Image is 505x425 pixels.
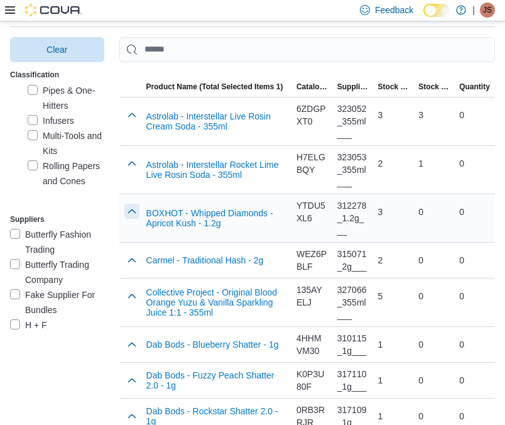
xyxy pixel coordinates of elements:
span: Stock at Source [378,82,409,92]
div: 0 [459,157,490,170]
div: 315071_2g___ [337,248,368,273]
div: 3 [418,109,449,121]
div: 0 [418,254,449,267]
div: 3 [378,206,409,218]
label: Multi-Tools and Kits [28,128,104,158]
div: 2 [378,254,409,267]
label: Rolling Papers and Cones [28,158,104,189]
div: 6ZDGPXT0 [296,102,327,128]
span: Stock at Destination [418,82,449,92]
button: Dab Bods - Blueberry Shatter - 1g [146,339,279,350]
span: JS [483,3,492,18]
label: Pipes & One-Hitters [28,83,104,113]
button: Astrolab - Interstellar Rocket Lime Live Rosin Soda - 355ml [146,160,286,180]
div: 1 [378,374,409,387]
div: 0 [418,338,449,351]
div: 310115_1g___ [337,332,368,357]
input: Use aria labels when no actual label is in use [119,37,495,62]
button: BOXHOT - Whipped Diamonds - Apricot Kush - 1.2g [146,208,286,228]
input: Dark Mode [423,4,450,17]
button: Supplier SKU [332,77,373,97]
div: 1 [418,157,449,170]
button: Carmel - Traditional Hash - 2g [146,255,264,265]
label: Infusers [28,113,74,128]
div: 3 [378,109,409,121]
div: 0 [459,290,490,302]
label: Butterfly Trading Company [10,257,104,287]
button: Collective Project - Original Blood Orange Yuzu & Vanilla Sparkling Juice 1:1 - 355ml [146,287,286,317]
div: 5 [378,290,409,302]
button: Astrolab - Interstellar Live Rosin Cream Soda - 355ml [146,111,286,131]
div: 0 [459,374,490,387]
div: 0 [459,254,490,267]
span: Feedback [375,4,413,16]
div: 327066_355ml___ [337,284,368,321]
div: 323052_355ml___ [337,102,368,140]
div: WEZ6PBLF [296,248,327,273]
button: Dab Bods - Fuzzy Peach Shatter 2.0 - 1g [146,370,286,390]
div: 0 [459,109,490,121]
div: 4HHMVM30 [296,332,327,357]
div: Product Name (Total Selected Items 1) [146,82,283,92]
div: 1 [378,410,409,422]
img: Cova [25,4,82,16]
div: 1 [378,338,409,351]
div: 0 [418,410,449,422]
label: Fake Supplier For Bundles [10,287,104,317]
div: 312278_1.2g___ [337,199,368,237]
div: 0 [459,338,490,351]
div: Janae Smiley-Lewis [480,3,495,18]
div: 2 [378,157,409,170]
label: Classification [10,70,59,80]
p: | [472,3,475,18]
div: K0P3U80F [296,368,327,393]
button: Clear [10,37,104,62]
div: YTDU5XL6 [296,199,327,224]
label: Hardboiled Inc [10,333,82,348]
label: Butterfly Fashion Trading [10,227,104,257]
div: 0 [459,206,490,218]
span: Quantity [459,82,490,92]
div: 317110_1g___ [337,368,368,393]
span: Dark Mode [423,17,424,18]
button: Catalog SKU [291,77,332,97]
span: Catalog SKU [296,82,327,92]
div: H7ELGBQY [296,151,327,176]
div: 0 [459,410,490,422]
div: 323053_355ml___ [337,151,368,189]
span: Supplier SKU [337,82,368,92]
div: 0 [418,206,449,218]
div: 0 [418,290,449,302]
button: Stock at Destination [413,77,454,97]
label: Suppliers [10,214,45,224]
button: Stock at Source [373,77,414,97]
div: 135AYELJ [296,284,327,309]
div: 0 [418,374,449,387]
span: Clear [46,43,67,56]
label: Papers, Cones & Filters [28,189,104,219]
label: H + F [10,317,47,333]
